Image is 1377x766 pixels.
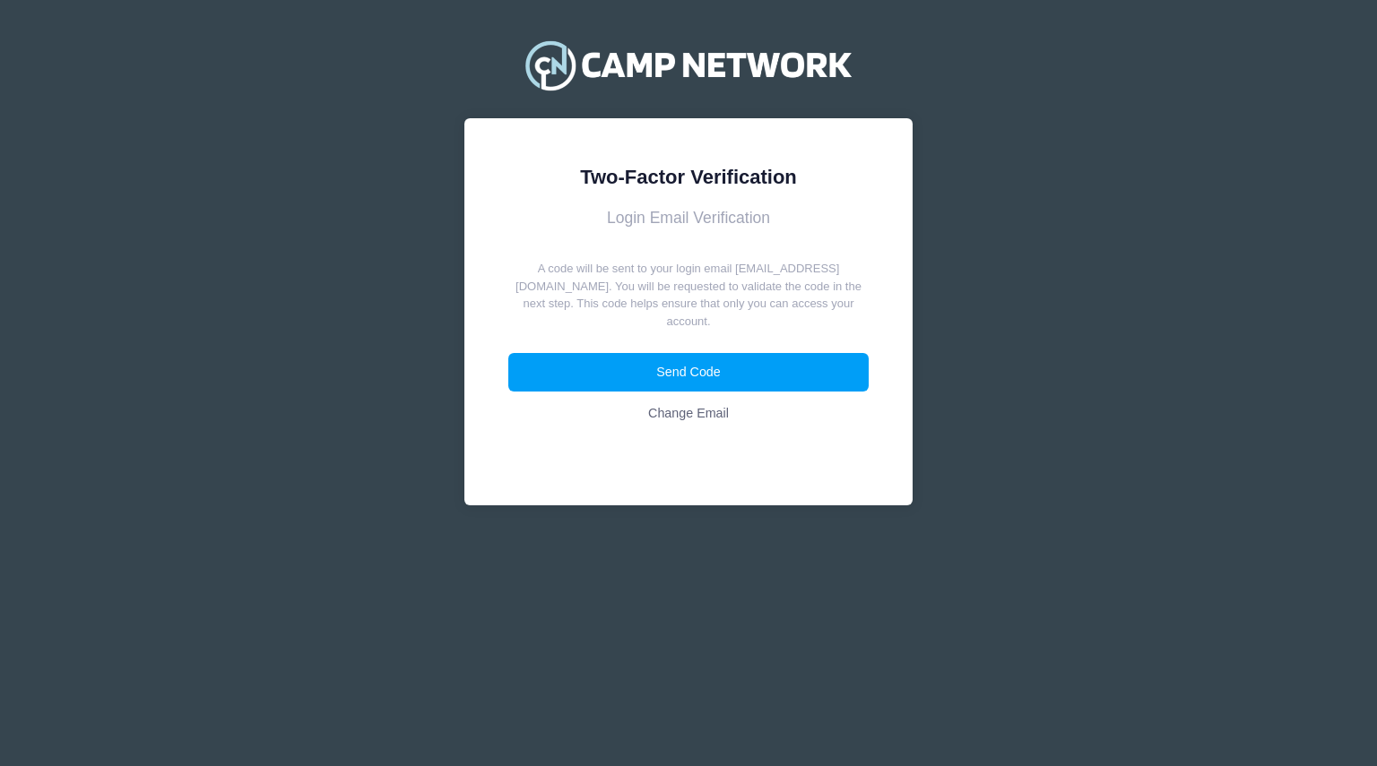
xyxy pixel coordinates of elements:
a: Change Email [508,394,870,433]
button: Send Code [508,353,870,392]
p: A code will be sent to your login email [EMAIL_ADDRESS][DOMAIN_NAME]. You will be requested to va... [508,260,870,330]
img: Camp Network [517,30,860,101]
h3: Login Email Verification [508,209,870,228]
div: Two-Factor Verification [508,162,870,192]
